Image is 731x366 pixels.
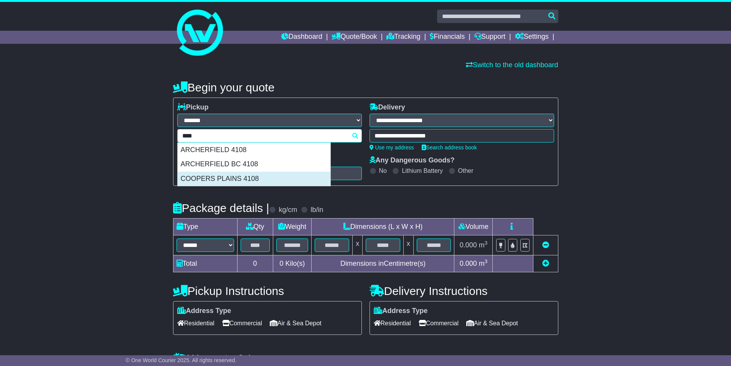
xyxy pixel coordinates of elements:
[479,260,488,267] span: m
[515,31,549,44] a: Settings
[479,241,488,249] span: m
[279,206,297,214] label: kg/cm
[460,260,477,267] span: 0.000
[458,167,474,174] label: Other
[370,156,455,165] label: Any Dangerous Goods?
[386,31,420,44] a: Tracking
[374,307,428,315] label: Address Type
[422,144,477,151] a: Search address book
[419,317,459,329] span: Commercial
[173,352,558,365] h4: Warranty & Insurance
[353,235,363,255] td: x
[177,103,209,112] label: Pickup
[178,172,330,186] div: COOPERS PLAINS 4108
[279,260,283,267] span: 0
[332,31,377,44] a: Quote/Book
[222,317,262,329] span: Commercial
[178,157,330,172] div: ARCHERFIELD BC 4108
[173,202,269,214] h4: Package details |
[178,143,330,157] div: ARCHERFIELD 4108
[177,307,231,315] label: Address Type
[542,260,549,267] a: Add new item
[273,219,312,235] td: Weight
[374,317,411,329] span: Residential
[466,317,518,329] span: Air & Sea Depot
[281,31,322,44] a: Dashboard
[237,219,273,235] td: Qty
[460,241,477,249] span: 0.000
[403,235,413,255] td: x
[370,144,414,151] a: Use my address
[430,31,465,44] a: Financials
[173,219,237,235] td: Type
[173,255,237,272] td: Total
[237,255,273,272] td: 0
[312,255,454,272] td: Dimensions in Centimetre(s)
[312,219,454,235] td: Dimensions (L x W x H)
[126,357,237,363] span: © One World Courier 2025. All rights reserved.
[173,285,362,297] h4: Pickup Instructions
[379,167,387,174] label: No
[466,61,558,69] a: Switch to the old dashboard
[177,317,215,329] span: Residential
[485,258,488,264] sup: 3
[177,129,362,142] typeahead: Please provide city
[173,81,558,94] h4: Begin your quote
[485,240,488,246] sup: 3
[370,285,558,297] h4: Delivery Instructions
[310,206,323,214] label: lb/in
[454,219,493,235] td: Volume
[402,167,443,174] label: Lithium Battery
[270,317,322,329] span: Air & Sea Depot
[542,241,549,249] a: Remove this item
[370,103,405,112] label: Delivery
[474,31,505,44] a: Support
[273,255,312,272] td: Kilo(s)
